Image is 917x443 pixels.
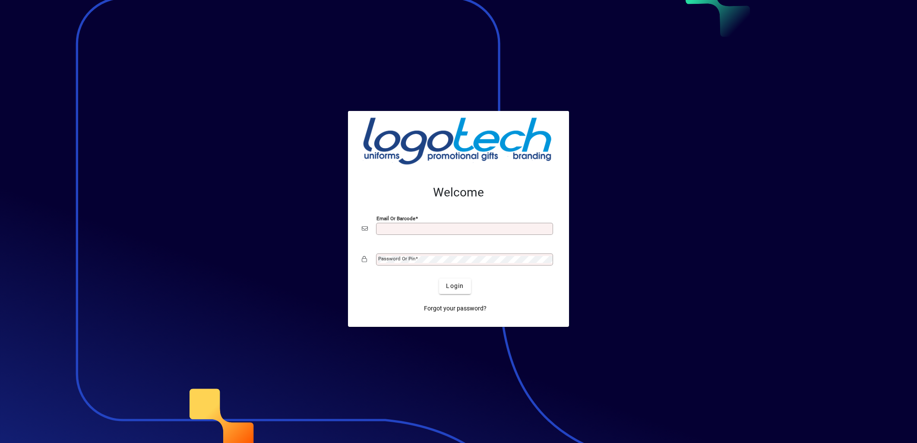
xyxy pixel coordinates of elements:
span: Forgot your password? [424,304,487,313]
button: Login [439,278,471,294]
mat-label: Email or Barcode [376,215,415,221]
span: Login [446,282,464,291]
h2: Welcome [362,185,555,200]
mat-label: Password or Pin [378,256,415,262]
a: Forgot your password? [421,301,490,316]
